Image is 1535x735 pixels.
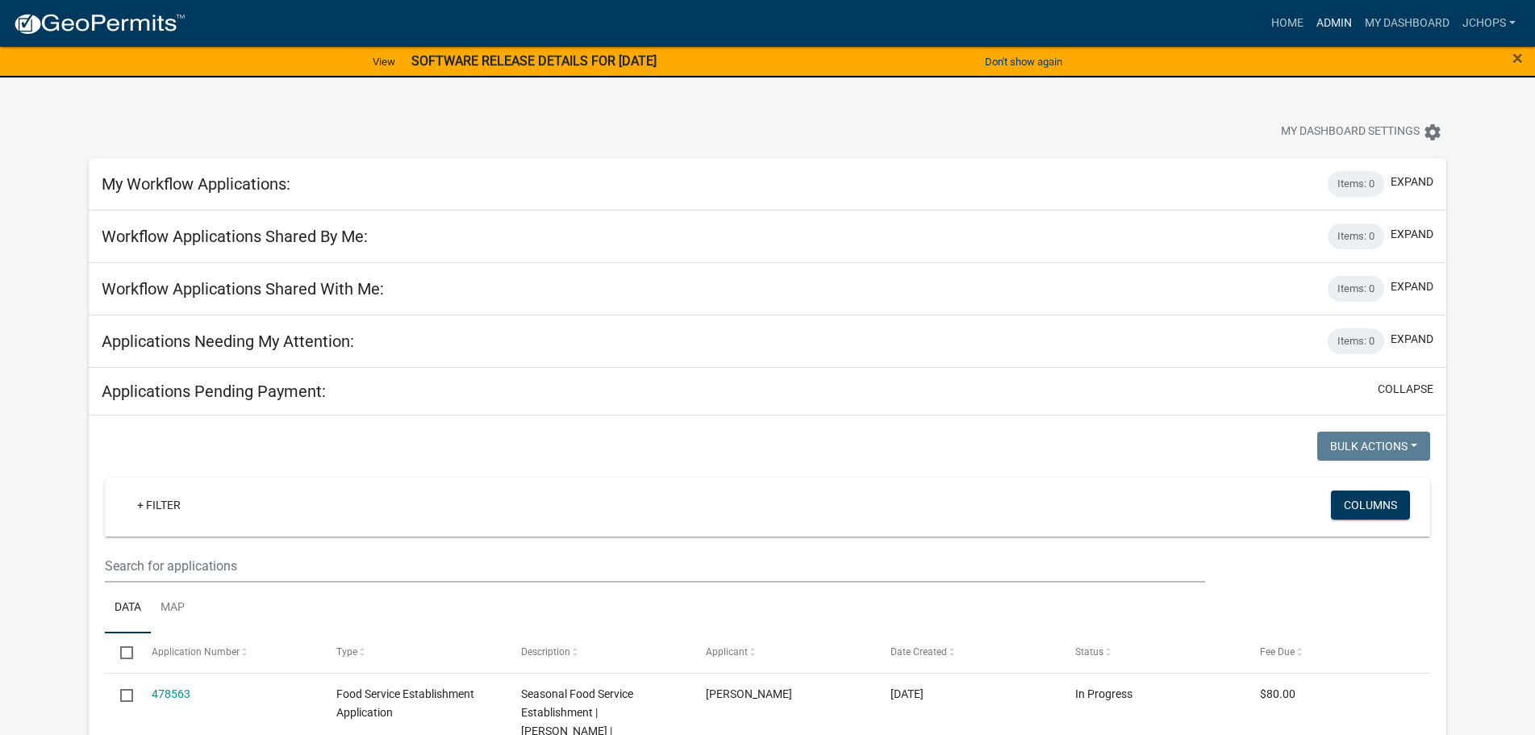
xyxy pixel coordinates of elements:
button: Close [1512,48,1523,68]
button: expand [1391,331,1433,348]
strong: SOFTWARE RELEASE DETAILS FOR [DATE] [411,53,657,69]
a: Admin [1310,8,1358,39]
h5: Workflow Applications Shared By Me: [102,227,368,246]
span: Date Created [891,646,947,658]
h5: Applications Pending Payment: [102,382,326,401]
a: Data [105,583,151,634]
span: Type [336,646,357,658]
datatable-header-cell: Applicant [690,633,875,672]
button: expand [1391,226,1433,243]
span: $80.00 [1260,687,1295,700]
button: Columns [1331,491,1410,520]
a: View [366,48,402,75]
div: Items: 0 [1328,276,1384,302]
span: My Dashboard Settings [1281,123,1420,142]
datatable-header-cell: Date Created [875,633,1060,672]
button: Bulk Actions [1317,432,1430,461]
datatable-header-cell: Status [1060,633,1245,672]
button: expand [1391,278,1433,295]
a: jchops [1456,8,1522,39]
button: expand [1391,173,1433,190]
a: Home [1265,8,1310,39]
a: Map [151,583,194,634]
div: Items: 0 [1328,223,1384,249]
span: Food Service Establishment Application [336,687,474,719]
div: Items: 0 [1328,328,1384,354]
h5: Workflow Applications Shared With Me: [102,279,384,299]
h5: Applications Needing My Attention: [102,332,354,351]
a: + Filter [124,491,194,520]
input: Search for applications [105,549,1205,583]
a: 478563 [152,687,190,700]
span: Allyssa McAley [706,687,792,700]
i: settings [1423,123,1442,142]
span: Applicant [706,646,748,658]
a: My Dashboard [1358,8,1456,39]
span: 09/15/2025 [891,687,924,700]
button: My Dashboard Settingssettings [1268,116,1455,148]
button: collapse [1378,381,1433,398]
div: Items: 0 [1328,171,1384,197]
datatable-header-cell: Select [105,633,136,672]
span: Application Number [152,646,240,658]
datatable-header-cell: Application Number [136,633,321,672]
button: Don't show again [978,48,1069,75]
datatable-header-cell: Type [321,633,506,672]
span: Fee Due [1260,646,1295,658]
h5: My Workflow Applications: [102,174,290,194]
span: Status [1075,646,1103,658]
span: In Progress [1075,687,1132,700]
datatable-header-cell: Fee Due [1245,633,1429,672]
span: × [1512,47,1523,69]
span: Description [521,646,570,658]
datatable-header-cell: Description [506,633,690,672]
